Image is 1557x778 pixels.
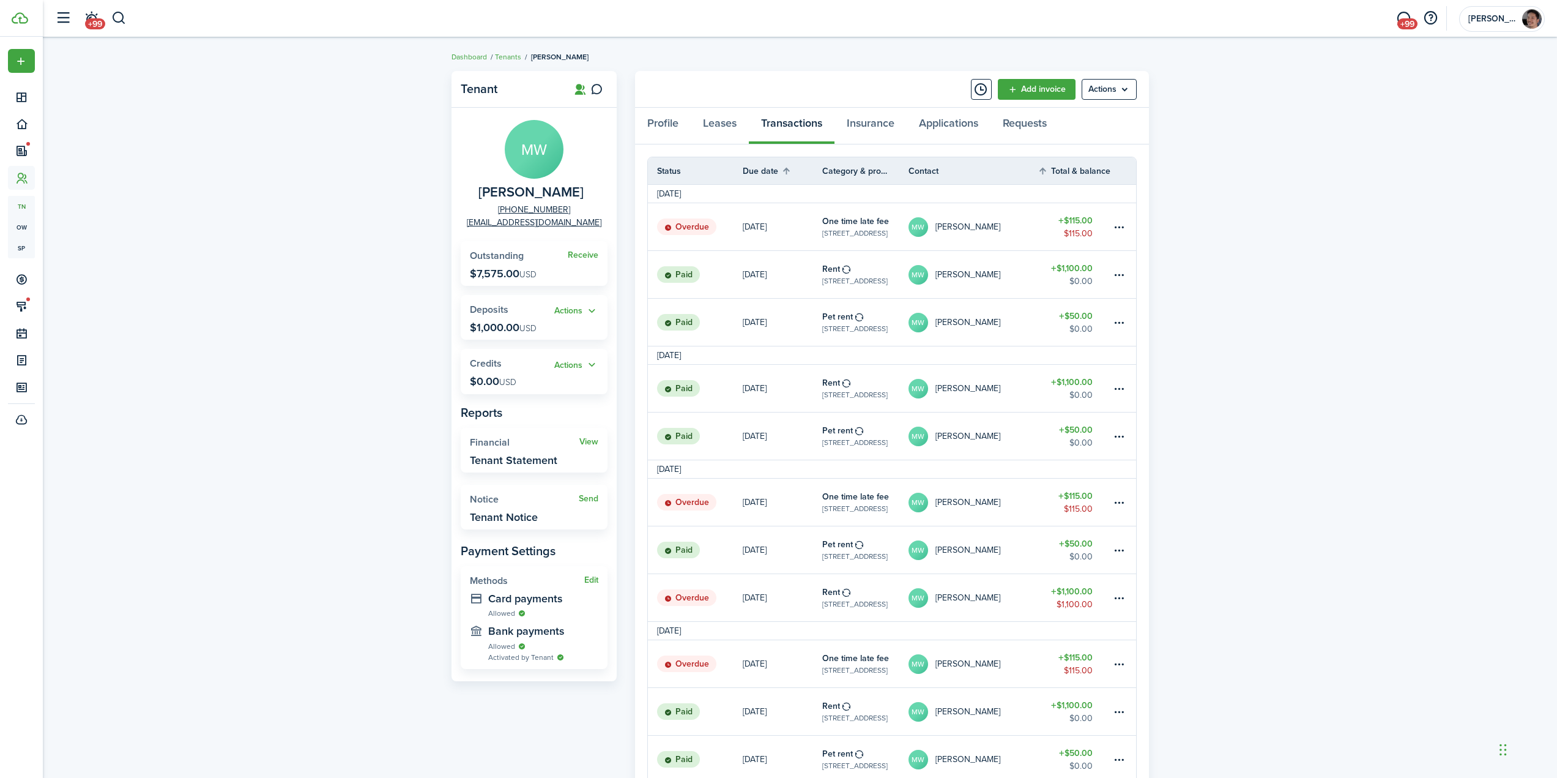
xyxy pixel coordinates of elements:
[743,705,767,718] p: [DATE]
[822,586,840,599] table-info-title: Rent
[935,432,1000,441] table-profile-info-text: [PERSON_NAME]
[657,589,716,607] status: Overdue
[519,322,537,335] span: USD
[1397,18,1418,29] span: +99
[822,203,909,250] a: One time late fee[STREET_ADDRESS]
[648,365,743,412] a: Paid
[1064,227,1093,240] table-amount-description: $115.00
[822,263,840,275] table-info-title: Rent
[85,18,105,29] span: +99
[1038,640,1111,687] a: $115.00$115.00
[111,8,127,29] button: Search
[657,542,700,559] status: Paid
[822,376,840,389] table-info-title: Rent
[451,51,487,62] a: Dashboard
[935,659,1000,669] table-profile-info-text: [PERSON_NAME]
[1069,389,1093,402] table-amount-description: $0.00
[743,544,767,556] p: [DATE]
[1069,436,1093,449] table-amount-description: $0.00
[822,479,909,526] a: One time late fee[STREET_ADDRESS]
[743,640,822,687] a: [DATE]
[1058,651,1093,664] table-amount-title: $115.00
[909,493,928,512] avatar-text: MW
[743,299,822,346] a: [DATE]
[935,545,1000,555] table-profile-info-text: [PERSON_NAME]
[743,753,767,766] p: [DATE]
[1038,203,1111,250] a: $115.00$115.00
[657,266,700,283] status: Paid
[743,496,767,509] p: [DATE]
[568,250,598,260] widget-stats-action: Receive
[8,196,35,217] a: tn
[909,217,928,237] avatar-text: MW
[461,542,608,560] panel-main-subtitle: Payment Settings
[498,203,570,216] a: [PHONE_NUMBER]
[1468,15,1517,23] span: Andy
[1064,503,1093,515] table-amount-description: $115.00
[909,526,1038,574] a: MW[PERSON_NAME]
[1069,550,1093,563] table-amount-description: $0.00
[743,430,767,443] p: [DATE]
[822,652,889,665] table-info-title: One time late fee
[648,251,743,298] a: Paid
[648,479,743,526] a: Overdue
[1038,251,1111,298] a: $1,100.00$0.00
[495,51,521,62] a: Tenants
[1038,299,1111,346] a: $50.00$0.00
[822,688,909,735] a: Rent[STREET_ADDRESS]
[909,379,928,398] avatar-text: MW
[743,688,822,735] a: [DATE]
[822,389,888,400] table-subtitle: [STREET_ADDRESS]
[743,268,767,281] p: [DATE]
[461,82,559,96] panel-main-title: Tenant
[470,375,516,387] p: $0.00
[909,574,1038,621] a: MW[PERSON_NAME]
[909,654,928,674] avatar-text: MW
[743,316,767,329] p: [DATE]
[822,490,889,503] table-info-title: One time late fee
[499,376,516,389] span: USD
[935,755,1000,765] table-profile-info-text: [PERSON_NAME]
[1051,585,1093,598] table-amount-title: $1,100.00
[743,203,822,250] a: [DATE]
[470,321,537,334] p: $1,000.00
[8,49,35,73] button: Open menu
[1059,310,1093,323] table-amount-title: $50.00
[822,713,888,724] table-subtitle: [STREET_ADDRESS]
[1069,323,1093,335] table-amount-description: $0.00
[648,688,743,735] a: Paid
[743,574,822,621] a: [DATE]
[1038,526,1111,574] a: $50.00$0.00
[51,7,75,30] button: Open sidebar
[648,463,690,476] td: [DATE]
[1051,699,1093,712] table-amount-title: $1,100.00
[8,217,35,238] a: ow
[909,413,1038,460] a: MW[PERSON_NAME]
[1059,424,1093,436] table-amount-title: $50.00
[648,574,743,621] a: Overdue
[648,299,743,346] a: Paid
[657,751,700,768] status: Paid
[1059,747,1093,760] table-amount-title: $50.00
[822,215,889,228] table-info-title: One time late fee
[1522,9,1542,29] img: Andy
[584,575,598,585] button: Edit
[743,657,767,670] p: [DATE]
[822,574,909,621] a: Rent[STREET_ADDRESS]
[1057,598,1093,611] table-amount-description: $1,100.00
[822,323,888,334] table-subtitle: [STREET_ADDRESS]
[909,313,928,332] avatar-text: MW
[657,656,716,673] status: Overdue
[909,750,928,769] avatar-text: MW
[648,349,690,362] td: [DATE]
[470,356,502,370] span: Credits
[1082,79,1137,100] button: Open menu
[470,437,579,448] widget-stats-title: Financial
[657,703,700,720] status: Paid
[1064,664,1093,677] table-amount-description: $115.00
[470,575,584,586] widget-stats-title: Methods
[935,270,1000,280] table-profile-info-text: [PERSON_NAME]
[1051,262,1093,275] table-amount-title: $1,100.00
[1038,479,1111,526] a: $115.00$115.00
[554,304,598,318] button: Actions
